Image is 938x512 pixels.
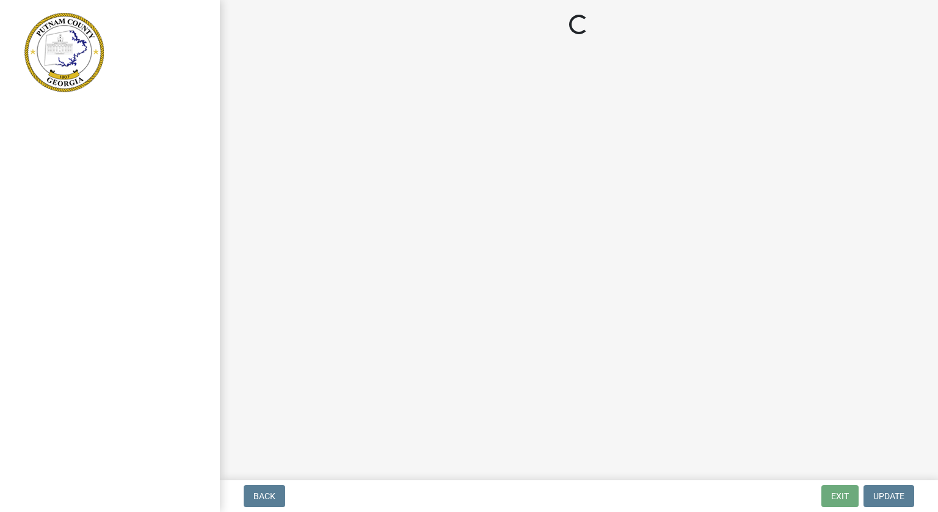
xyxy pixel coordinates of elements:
[24,13,104,92] img: Putnam County, Georgia
[244,485,285,507] button: Back
[821,485,859,507] button: Exit
[253,491,275,501] span: Back
[873,491,904,501] span: Update
[863,485,914,507] button: Update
